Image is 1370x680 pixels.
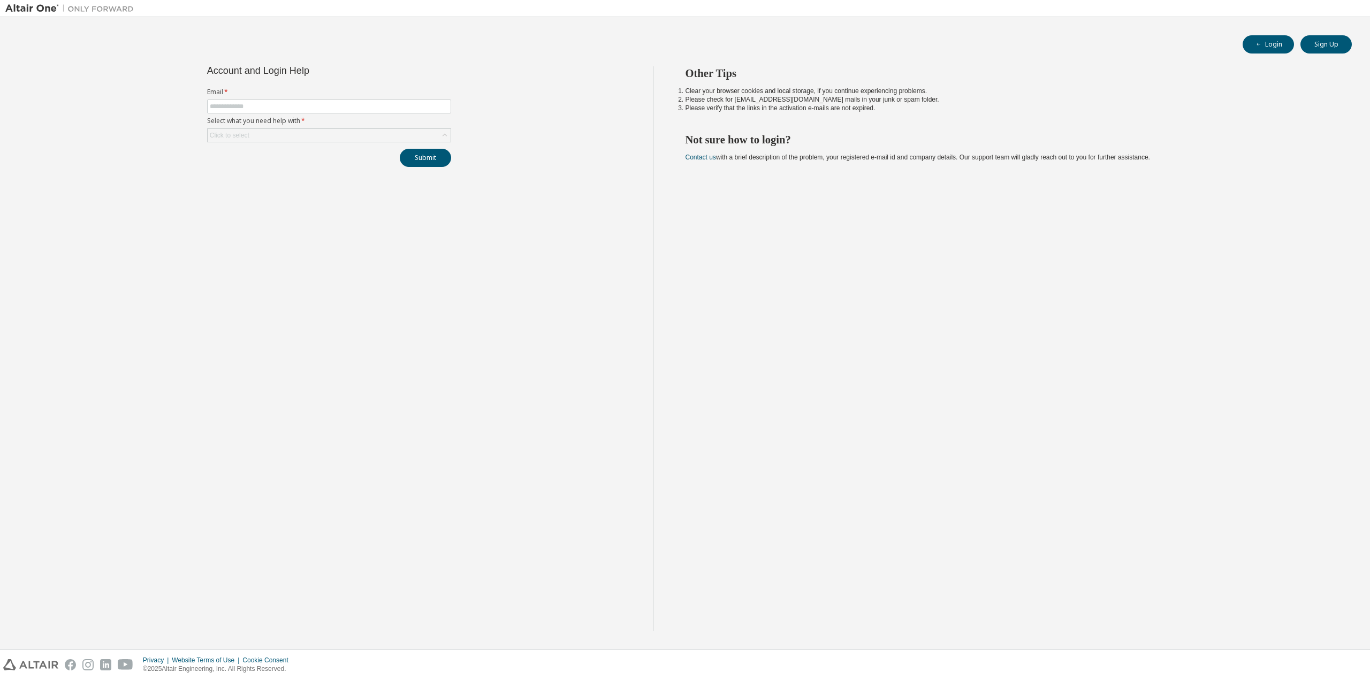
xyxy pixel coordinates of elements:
button: Login [1243,35,1294,54]
h2: Other Tips [686,66,1333,80]
label: Email [207,88,451,96]
p: © 2025 Altair Engineering, Inc. All Rights Reserved. [143,664,295,674]
li: Please check for [EMAIL_ADDRESS][DOMAIN_NAME] mails in your junk or spam folder. [686,95,1333,104]
button: Submit [400,149,451,167]
img: linkedin.svg [100,659,111,670]
button: Sign Up [1300,35,1352,54]
div: Account and Login Help [207,66,402,75]
div: Website Terms of Use [172,656,242,664]
img: altair_logo.svg [3,659,58,670]
img: youtube.svg [118,659,133,670]
span: with a brief description of the problem, your registered e-mail id and company details. Our suppo... [686,154,1150,161]
li: Please verify that the links in the activation e-mails are not expired. [686,104,1333,112]
div: Cookie Consent [242,656,294,664]
img: instagram.svg [82,659,94,670]
a: Contact us [686,154,716,161]
div: Privacy [143,656,172,664]
li: Clear your browser cookies and local storage, if you continue experiencing problems. [686,87,1333,95]
div: Click to select [208,129,451,142]
img: facebook.svg [65,659,76,670]
h2: Not sure how to login? [686,133,1333,147]
div: Click to select [210,131,249,140]
img: Altair One [5,3,139,14]
label: Select what you need help with [207,117,451,125]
